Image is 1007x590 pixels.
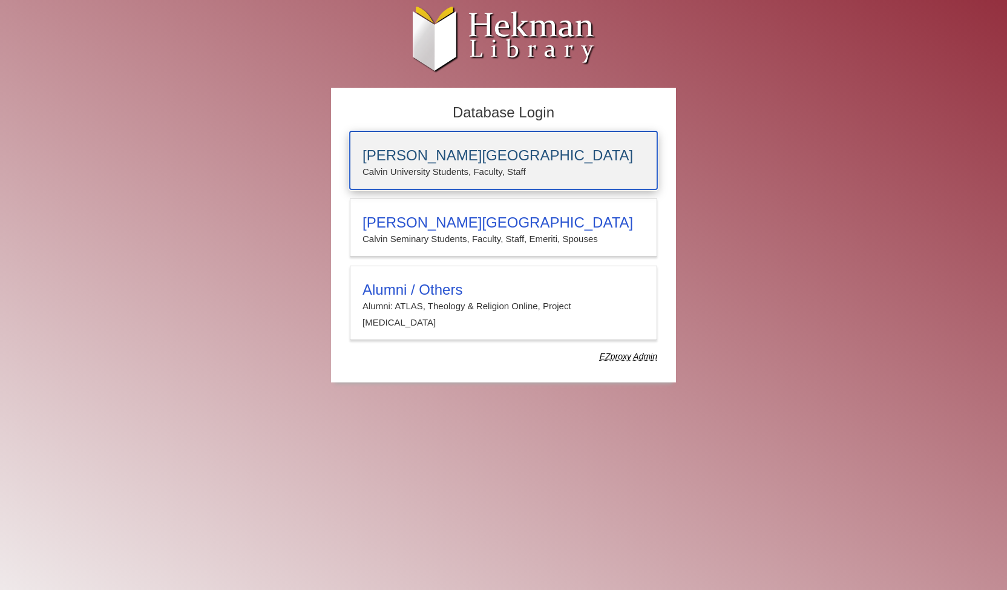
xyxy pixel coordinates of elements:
p: Alumni: ATLAS, Theology & Religion Online, Project [MEDICAL_DATA] [362,298,645,330]
h3: [PERSON_NAME][GEOGRAPHIC_DATA] [362,214,645,231]
a: [PERSON_NAME][GEOGRAPHIC_DATA]Calvin University Students, Faculty, Staff [350,131,657,189]
h3: Alumni / Others [362,281,645,298]
p: Calvin Seminary Students, Faculty, Staff, Emeriti, Spouses [362,231,645,247]
h3: [PERSON_NAME][GEOGRAPHIC_DATA] [362,147,645,164]
p: Calvin University Students, Faculty, Staff [362,164,645,180]
dfn: Use Alumni login [600,352,657,361]
summary: Alumni / OthersAlumni: ATLAS, Theology & Religion Online, Project [MEDICAL_DATA] [362,281,645,330]
h2: Database Login [344,100,663,125]
a: [PERSON_NAME][GEOGRAPHIC_DATA]Calvin Seminary Students, Faculty, Staff, Emeriti, Spouses [350,198,657,257]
